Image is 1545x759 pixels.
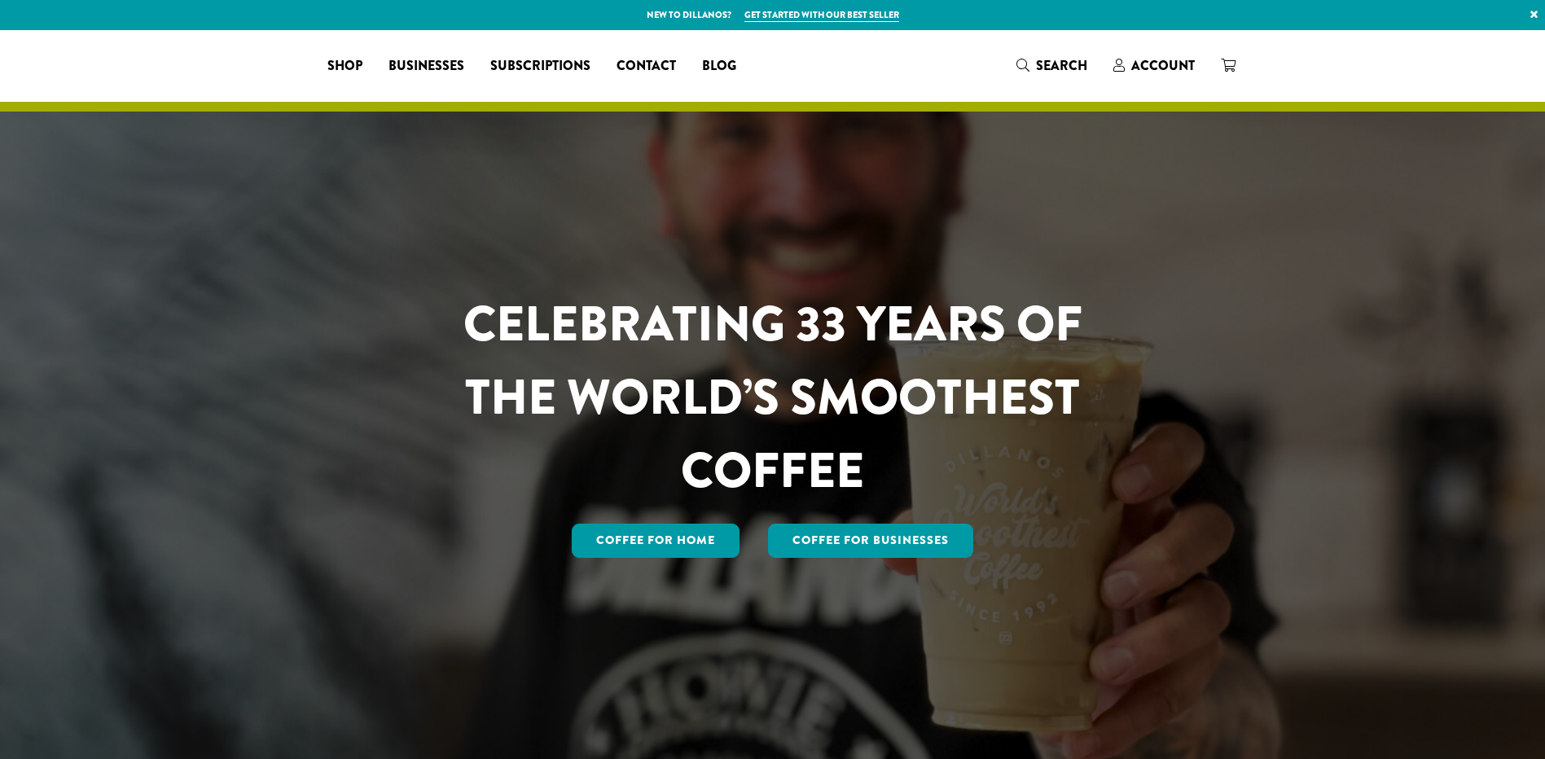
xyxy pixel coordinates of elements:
span: Businesses [388,56,464,77]
span: Account [1131,56,1195,75]
span: Blog [702,56,736,77]
span: Subscriptions [490,56,590,77]
span: Search [1036,56,1087,75]
span: Shop [327,56,362,77]
span: Contact [617,56,676,77]
a: Get started with our best seller [744,8,899,22]
h1: CELEBRATING 33 YEARS OF THE WORLD’S SMOOTHEST COFFEE [415,287,1130,507]
a: Coffee for Home [572,524,740,558]
a: Shop [314,53,375,79]
a: Coffee For Businesses [768,524,973,558]
a: Search [1003,52,1100,79]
